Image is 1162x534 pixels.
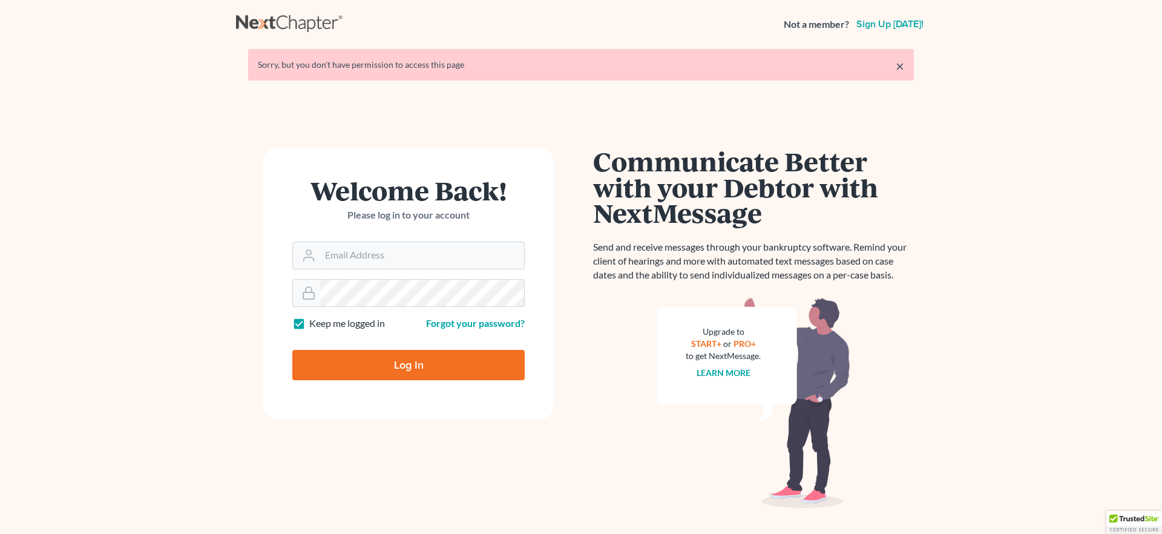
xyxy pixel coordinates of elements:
p: Send and receive messages through your bankruptcy software. Remind your client of hearings and mo... [593,240,914,282]
a: Forgot your password? [426,317,525,329]
a: × [896,59,904,73]
input: Log In [292,350,525,380]
a: Sign up [DATE]! [854,19,926,29]
strong: Not a member? [784,18,849,31]
label: Keep me logged in [309,317,385,331]
p: Please log in to your account [292,208,525,222]
a: PRO+ [734,338,756,349]
div: to get NextMessage. [686,350,761,362]
div: Upgrade to [686,326,761,338]
h1: Communicate Better with your Debtor with NextMessage [593,148,914,226]
img: nextmessage_bg-59042aed3d76b12b5cd301f8e5b87938c9018125f34e5fa2b7a6b67550977c72.svg [657,297,850,509]
span: or [723,338,732,349]
div: TrustedSite Certified [1106,511,1162,534]
div: Sorry, but you don't have permission to access this page [258,59,904,71]
a: Learn more [697,368,750,378]
h1: Welcome Back! [292,177,525,203]
a: START+ [691,338,721,349]
input: Email Address [320,242,524,269]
